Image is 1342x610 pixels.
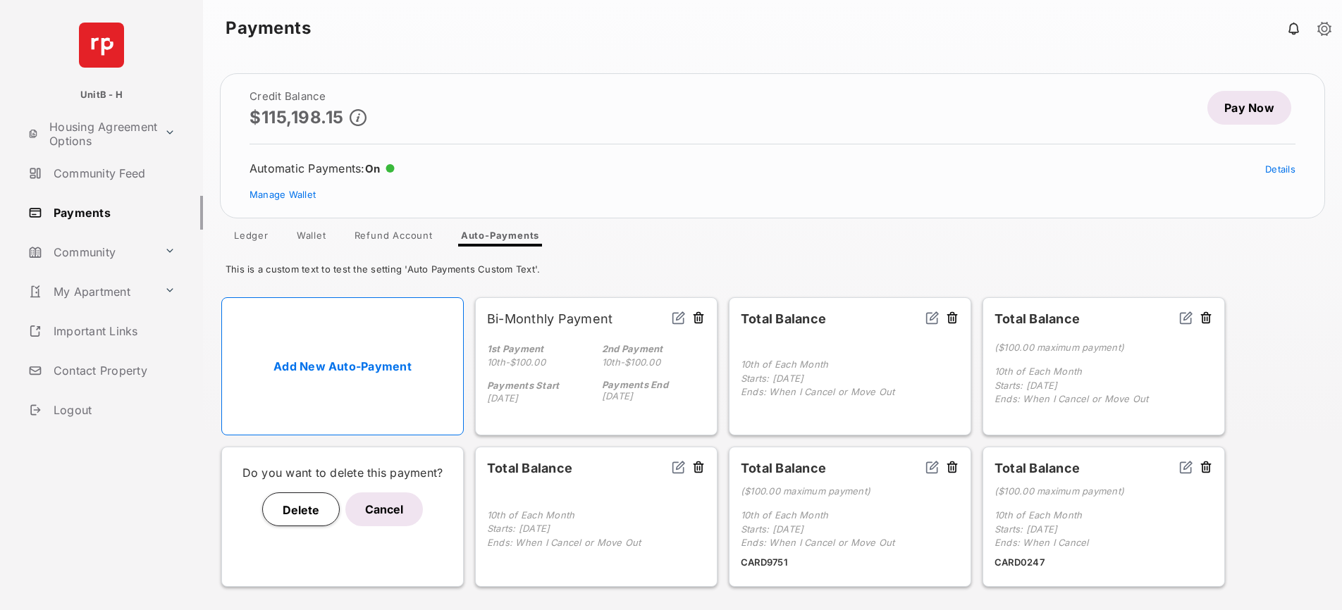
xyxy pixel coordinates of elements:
[23,235,159,269] a: Community
[23,156,203,190] a: Community Feed
[741,373,804,384] span: Starts: [DATE]
[365,162,381,175] span: On
[487,309,612,328] h4: Bi-Monthly Payment
[233,464,452,481] p: Do you want to delete this payment?
[221,297,464,435] a: Add New Auto-Payment
[672,460,686,474] img: svg+xml;base64,PHN2ZyB2aWV3Qm94PSIwIDAgMjQgMjQiIHdpZHRoPSIxNiIgaGVpZ2h0PSIxNiIgZmlsbD0ibm9uZSIgeG...
[995,366,1082,377] span: 10th of Each Month
[487,461,572,475] strong: Total Balance
[741,386,895,397] span: Ends: When I Cancel or Move Out
[23,393,203,427] a: Logout
[995,311,1080,326] strong: Total Balance
[925,460,940,474] img: svg+xml;base64,PHN2ZyB2aWV3Qm94PSIwIDAgMjQgMjQiIHdpZHRoPSIxNiIgaGVpZ2h0PSIxNiIgZmlsbD0ibm9uZSIgeG...
[602,356,660,368] span: 10th - $100.00
[343,230,444,247] a: Refund Account
[995,380,1057,391] span: Starts: [DATE]
[487,392,519,404] span: [DATE]
[226,20,311,37] strong: Payments
[203,247,1342,286] div: This is a custom text to test the setting 'Auto Payments Custom Text'.
[741,556,788,570] span: CARD 9751
[741,537,895,548] span: Ends: When I Cancel or Move Out
[23,314,181,348] a: Important Links
[925,311,940,325] img: svg+xml;base64,PHN2ZyB2aWV3Qm94PSIwIDAgMjQgMjQiIHdpZHRoPSIxNiIgaGVpZ2h0PSIxNiIgZmlsbD0ibm9uZSIgeG...
[741,485,870,497] span: ( $100.00 maximum payment )
[79,23,124,68] img: svg+xml;base64,PHN2ZyB4bWxucz0iaHR0cDovL3d3dy53My5vcmcvMjAwMC9zdmciIHdpZHRoPSI2NCIgaGVpZ2h0PSI2NC...
[285,230,338,247] a: Wallet
[262,492,340,526] button: Delete
[995,523,1057,535] span: Starts: [DATE]
[223,230,280,247] a: Ledger
[1179,311,1193,325] img: svg+xml;base64,PHN2ZyB2aWV3Qm94PSIwIDAgMjQgMjQiIHdpZHRoPSIxNiIgaGVpZ2h0PSIxNiIgZmlsbD0ibm9uZSIgeG...
[995,485,1124,497] span: ( $100.00 maximum payment )
[602,390,634,402] span: [DATE]
[741,523,804,535] span: Starts: [DATE]
[23,354,203,387] a: Contact Property
[995,537,1089,548] span: Ends: When I Cancel
[450,230,550,247] a: Auto-Payments
[741,461,826,475] strong: Total Balance
[995,342,1124,353] span: ( $100.00 maximum payment )
[995,461,1080,475] strong: Total Balance
[487,379,559,393] p: Payments Start
[1265,163,1295,175] a: Details
[80,88,123,102] p: UnitB - H
[250,91,367,102] h2: Credit Balance
[23,117,159,151] a: Housing Agreement Options
[995,509,1082,521] span: 10th of Each Month
[23,196,203,230] a: Payments
[250,108,344,127] p: $115,198.15
[250,161,395,175] div: Automatic Payments :
[487,523,550,534] span: Starts: [DATE]
[250,189,316,200] a: Manage Wallet
[741,359,828,370] span: 10th of Each Month
[345,492,423,526] button: Cancel
[602,342,665,356] p: 2nd Payment
[23,275,159,309] a: My Apartment
[995,556,1045,570] span: CARD 0247
[995,393,1149,404] span: Ends: When I Cancel or Move Out
[741,509,828,521] span: 10th of Each Month
[487,356,546,368] span: 10th - $100.00
[672,311,686,325] img: svg+xml;base64,PHN2ZyB2aWV3Qm94PSIwIDAgMjQgMjQiIHdpZHRoPSIxNiIgaGVpZ2h0PSIxNiIgZmlsbD0ibm9uZSIgeG...
[487,342,546,356] p: 1st Payment
[487,537,641,548] span: Ends: When I Cancel or Move Out
[741,311,826,326] strong: Total Balance
[1179,460,1193,474] img: svg+xml;base64,PHN2ZyB2aWV3Qm94PSIwIDAgMjQgMjQiIHdpZHRoPSIxNiIgaGVpZ2h0PSIxNiIgZmlsbD0ibm9uZSIgeG...
[487,509,574,521] span: 10th of Each Month
[602,379,668,390] strong: Payments End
